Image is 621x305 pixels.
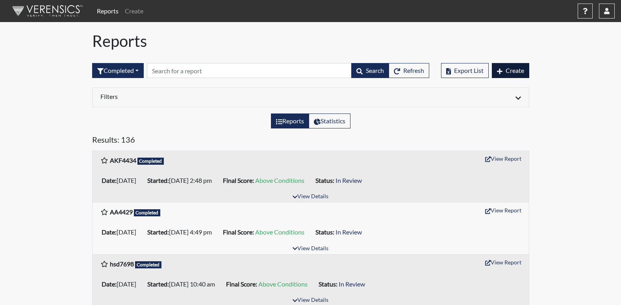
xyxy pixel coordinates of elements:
li: [DATE] [98,226,144,238]
b: hsd7698 [110,260,134,268]
button: Refresh [389,63,429,78]
span: Export List [454,67,484,74]
button: Export List [441,63,489,78]
li: [DATE] [98,174,144,187]
span: Completed [134,209,161,216]
b: Date: [102,228,117,236]
b: Status: [319,280,337,288]
button: Search [351,63,389,78]
b: Started: [147,280,169,288]
li: [DATE] 4:49 pm [144,226,220,238]
button: View Report [482,204,525,216]
b: Final Score: [226,280,257,288]
h5: Results: 136 [92,135,529,147]
button: View Report [482,256,525,268]
b: Date: [102,177,117,184]
button: View Details [289,192,332,202]
span: In Review [339,280,365,288]
b: Final Score: [223,228,254,236]
b: Status: [315,177,334,184]
li: [DATE] 2:48 pm [144,174,220,187]
b: Final Score: [223,177,254,184]
b: Started: [147,177,169,184]
span: Create [506,67,524,74]
li: [DATE] 10:40 am [144,278,223,290]
li: [DATE] [98,278,144,290]
span: Search [366,67,384,74]
span: Completed [137,158,164,165]
b: AKF4434 [110,156,136,164]
h6: Filters [100,93,305,100]
input: Search by Registration ID, Interview Number, or Investigation Name. [147,63,352,78]
span: Above Conditions [258,280,308,288]
span: In Review [336,177,362,184]
b: AA4429 [110,208,133,216]
span: Above Conditions [255,177,304,184]
button: Completed [92,63,144,78]
span: Completed [135,261,162,268]
b: Started: [147,228,169,236]
div: Click to expand/collapse filters [95,93,527,102]
label: View statistics about completed interviews [309,113,350,128]
b: Status: [315,228,334,236]
a: Create [122,3,146,19]
h1: Reports [92,32,529,50]
button: View Details [289,244,332,254]
button: Create [492,63,529,78]
span: Refresh [403,67,424,74]
button: View Report [482,152,525,165]
label: View the list of reports [271,113,309,128]
a: Reports [94,3,122,19]
span: In Review [336,228,362,236]
span: Above Conditions [255,228,304,236]
div: Filter by interview status [92,63,144,78]
b: Date: [102,280,117,288]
